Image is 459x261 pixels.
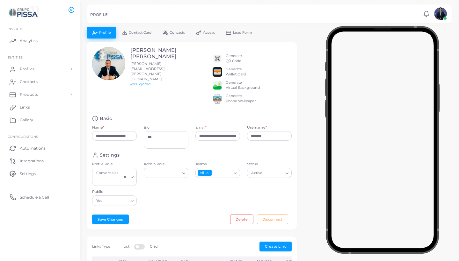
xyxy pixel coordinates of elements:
[213,81,222,90] img: e64e04433dee680bcc62d3a6779a8f701ecaf3be228fb80ea91b313d80e16e10.png
[5,154,75,167] a: Integrations
[5,34,75,47] a: Analytics
[213,67,222,77] img: apple-wallet.png
[251,170,263,177] span: Active
[95,177,121,184] input: Search for option
[20,145,46,151] span: Automations
[90,12,108,17] h5: PROFILE
[230,215,253,224] button: Delete
[92,189,137,194] label: Public
[20,171,36,177] span: Settings
[5,167,75,180] a: Settings
[92,162,137,167] label: Profile Role
[212,170,231,177] input: Search for option
[203,31,215,34] span: Access
[104,197,128,204] input: Search for option
[150,244,157,249] label: Grid
[247,162,292,167] label: Status
[20,92,38,97] span: Products
[8,135,38,138] span: Configurations
[92,168,137,186] div: Search for option
[226,67,246,77] div: Generate Wallet Card
[20,117,33,123] span: Gallery
[195,162,240,167] label: Teams
[226,53,242,64] div: Generate QR Code
[123,174,127,180] button: Clear Selected
[20,158,44,164] span: Integrations
[92,244,111,249] span: Links Type:
[130,61,165,81] span: [PERSON_NAME][EMAIL_ADDRESS][PERSON_NAME][DOMAIN_NAME]
[8,27,23,31] span: INSIGHTS
[5,101,75,114] a: Links
[205,171,210,175] button: Deselect All
[20,79,38,85] span: Contacts
[92,215,129,224] button: Save Changes
[20,66,34,72] span: Profiles
[432,7,448,20] a: avatar
[99,31,111,34] span: Profile
[170,31,185,34] span: Contacts
[92,195,137,206] div: Search for option
[144,168,188,178] div: Search for option
[226,94,256,104] div: Generate Phone Wallpaper
[20,194,49,200] span: Schedule a Call
[123,244,129,249] label: List
[147,170,180,177] input: Search for option
[5,88,75,101] a: Products
[5,114,75,126] a: Gallery
[265,244,286,249] span: Create Link
[8,55,23,59] span: ENTITIES
[130,47,177,60] h3: [PERSON_NAME] [PERSON_NAME]
[92,125,105,130] label: Name
[434,7,447,20] img: avatar
[130,82,150,86] a: @xs1kjdmd
[20,38,38,44] span: Analytics
[259,242,292,251] button: Create Link
[247,168,292,178] div: Search for option
[257,215,288,224] button: Disconnect
[213,54,222,63] img: qr2.png
[264,170,283,177] input: Search for option
[213,94,222,103] img: 522fc3d1c3555ff804a1a379a540d0107ed87845162a92721bf5e2ebbcc3ae6c.png
[129,31,151,34] span: Contact Card
[226,80,260,90] div: Generate Virtual Background
[325,26,440,254] img: phone-mock.b55596b7.png
[5,142,75,154] a: Automations
[198,170,212,176] span: All
[195,168,240,178] div: Search for option
[247,125,267,130] label: Username
[5,63,75,75] a: Profiles
[100,116,112,122] h4: Basic
[195,125,207,130] label: Email
[233,31,252,34] span: Lead Form
[144,162,188,167] label: Admin Role
[6,6,41,18] img: logo
[144,125,188,130] label: Bio
[96,170,120,176] span: Comerciales
[5,191,75,203] a: Schedule a Call
[20,104,30,110] span: Links
[5,75,75,88] a: Contacts
[96,198,103,204] span: Yes
[100,152,120,158] h4: Settings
